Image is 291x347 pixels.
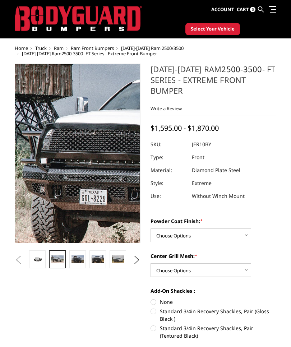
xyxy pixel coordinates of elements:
img: 2010-2018 Ram 2500-3500 - FT Series - Extreme Front Bumper [112,255,124,264]
dd: Without Winch Mount [192,190,245,203]
a: 2500-3500 [221,64,262,74]
img: 2010-2018 Ram 2500-3500 - FT Series - Extreme Front Bumper [71,255,84,264]
label: Powder Coat Finish: [151,217,276,225]
img: 2010-2018 Ram 2500-3500 - FT Series - Extreme Front Bumper [92,255,104,264]
dt: Type: [151,151,186,164]
button: Previous [13,255,24,265]
img: 2010-2018 Ram 2500-3500 - FT Series - Extreme Front Bumper [51,255,64,264]
button: Select Your Vehicle [185,23,240,35]
a: Ram [54,45,64,51]
a: [DATE]-[DATE] Ram 2500/3500 [121,45,184,51]
span: $1,595.00 - $1,870.00 [151,123,219,133]
label: Standard 3/4in Recovery Shackles, Pair (Textured Black) [151,324,276,339]
button: Next [131,255,142,265]
dd: Diamond Plate Steel [192,164,240,177]
span: Cart [237,6,249,13]
span: [DATE]-[DATE] Ram - FT Series - Extreme Front Bumper [22,50,157,57]
h1: [DATE]-[DATE] Ram - FT Series - Extreme Front Bumper [151,64,276,101]
a: Home [15,45,28,51]
dt: Use: [151,190,186,203]
dd: JER10BY [192,138,211,151]
label: Standard 3/4in Recovery Shackles, Pair (Gloss Black ) [151,307,276,323]
dt: Style: [151,177,186,190]
span: 0 [250,7,255,12]
a: 2010-2018 Ram 2500-3500 - FT Series - Extreme Front Bumper [15,64,140,243]
span: Account [211,6,234,13]
dt: Material: [151,164,186,177]
a: Write a Review [151,105,182,112]
img: BODYGUARD BUMPERS [15,6,142,31]
dd: Front [192,151,204,164]
a: Truck [35,45,47,51]
span: Select Your Vehicle [191,26,235,33]
a: 2500-3500 [61,50,83,57]
a: Ram Front Bumpers [71,45,114,51]
label: Center Grill Mesh: [151,252,276,260]
dt: SKU: [151,138,186,151]
label: None [151,298,276,306]
label: Add-On Shackles : [151,287,276,295]
dd: Extreme [192,177,212,190]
